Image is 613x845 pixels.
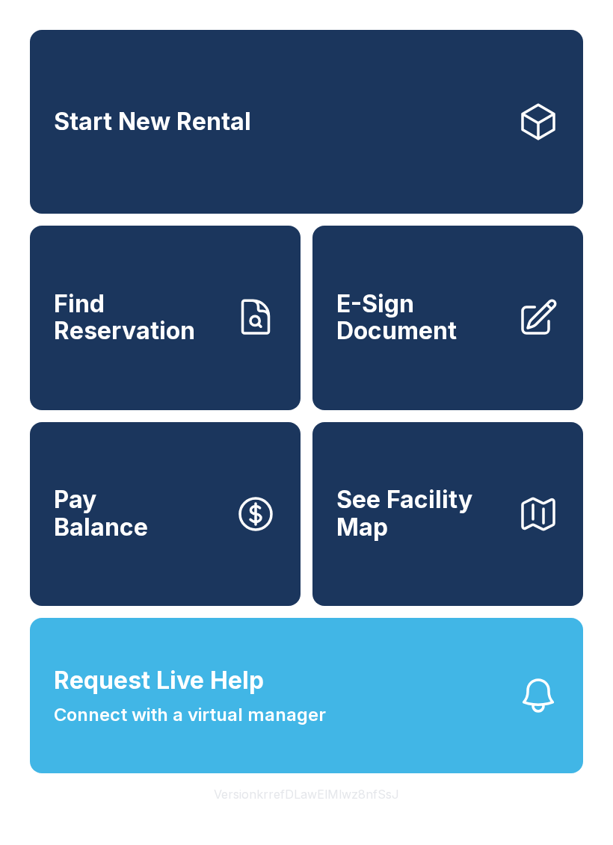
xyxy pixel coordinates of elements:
span: Request Live Help [54,663,264,699]
a: Start New Rental [30,30,583,214]
span: Connect with a virtual manager [54,702,326,728]
a: Find Reservation [30,226,301,409]
button: VersionkrrefDLawElMlwz8nfSsJ [202,773,411,815]
button: PayBalance [30,422,301,606]
span: Pay Balance [54,486,148,541]
button: See Facility Map [312,422,583,606]
span: E-Sign Document [336,291,505,345]
span: Find Reservation [54,291,223,345]
a: E-Sign Document [312,226,583,409]
span: See Facility Map [336,486,505,541]
button: Request Live HelpConnect with a virtual manager [30,618,583,773]
span: Start New Rental [54,108,251,136]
